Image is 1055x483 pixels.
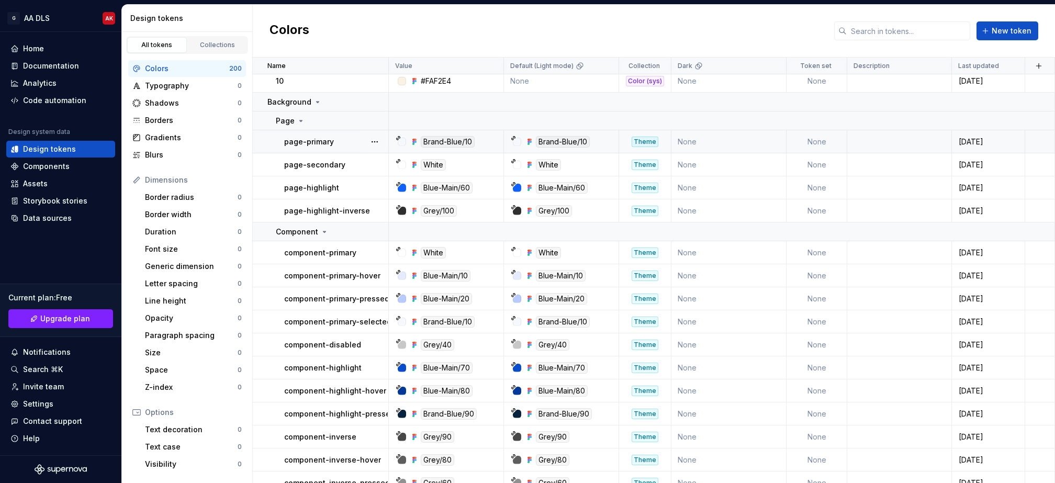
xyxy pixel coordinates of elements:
[6,175,115,192] a: Assets
[145,150,238,160] div: Blurs
[131,41,183,49] div: All tokens
[626,76,664,86] div: Color (sys)
[284,317,391,327] p: component-primary-selected
[141,310,246,327] a: Opacity0
[238,279,242,288] div: 0
[141,456,246,473] a: Visibility0
[787,402,847,425] td: None
[632,363,658,373] div: Theme
[632,294,658,304] div: Theme
[238,210,242,219] div: 0
[238,82,242,90] div: 0
[632,206,658,216] div: Theme
[284,340,361,350] p: component-disabled
[276,116,295,126] p: Page
[23,399,53,409] div: Settings
[421,431,454,443] div: Grey/90
[284,248,356,258] p: component-primary
[238,116,242,125] div: 0
[6,92,115,109] a: Code automation
[847,21,970,40] input: Search in tokens...
[395,62,412,70] p: Value
[671,448,787,471] td: None
[23,61,79,71] div: Documentation
[6,210,115,227] a: Data sources
[267,97,311,107] p: Background
[238,349,242,357] div: 0
[270,21,309,40] h2: Colors
[671,264,787,287] td: None
[421,362,473,374] div: Blue-Main/70
[952,455,1024,465] div: [DATE]
[787,287,847,310] td: None
[23,95,86,106] div: Code automation
[141,327,246,344] a: Paragraph spacing0
[632,317,658,327] div: Theme
[284,386,386,396] p: component-highlight-hover
[238,297,242,305] div: 0
[128,77,246,94] a: Typography0
[238,383,242,391] div: 0
[952,160,1024,170] div: [DATE]
[787,425,847,448] td: None
[145,132,238,143] div: Gradients
[145,442,238,452] div: Text case
[141,275,246,292] a: Letter spacing0
[421,247,446,259] div: White
[23,416,82,426] div: Contact support
[6,396,115,412] a: Settings
[284,271,380,281] p: component-primary-hover
[23,178,48,189] div: Assets
[992,26,1031,36] span: New token
[105,14,113,23] div: AK
[141,223,246,240] a: Duration0
[238,443,242,451] div: 0
[238,228,242,236] div: 0
[23,78,57,88] div: Analytics
[800,62,832,70] p: Token set
[421,385,473,397] div: Blue-Main/80
[23,196,87,206] div: Storybook stories
[145,313,238,323] div: Opacity
[536,454,569,466] div: Grey/80
[141,344,246,361] a: Size0
[238,99,242,107] div: 0
[284,363,362,373] p: component-highlight
[229,64,242,73] div: 200
[504,70,619,93] td: None
[23,43,44,54] div: Home
[145,98,238,108] div: Shadows
[284,409,395,419] p: component-highlight-pressed
[787,310,847,333] td: None
[952,271,1024,281] div: [DATE]
[421,408,477,420] div: Brand-Blue/90
[8,293,113,303] div: Current plan : Free
[671,425,787,448] td: None
[421,159,446,171] div: White
[141,293,246,309] a: Line height0
[238,366,242,374] div: 0
[23,364,63,375] div: Search ⌘K
[238,331,242,340] div: 0
[671,199,787,222] td: None
[787,333,847,356] td: None
[952,386,1024,396] div: [DATE]
[284,432,356,442] p: component-inverse
[952,183,1024,193] div: [DATE]
[238,314,242,322] div: 0
[952,294,1024,304] div: [DATE]
[536,385,588,397] div: Blue-Main/80
[952,340,1024,350] div: [DATE]
[238,133,242,142] div: 0
[6,75,115,92] a: Analytics
[145,459,238,469] div: Visibility
[145,81,238,91] div: Typography
[145,227,238,237] div: Duration
[23,144,76,154] div: Design tokens
[141,241,246,257] a: Font size0
[238,193,242,201] div: 0
[145,192,238,203] div: Border radius
[671,379,787,402] td: None
[128,147,246,163] a: Blurs0
[145,278,238,289] div: Letter spacing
